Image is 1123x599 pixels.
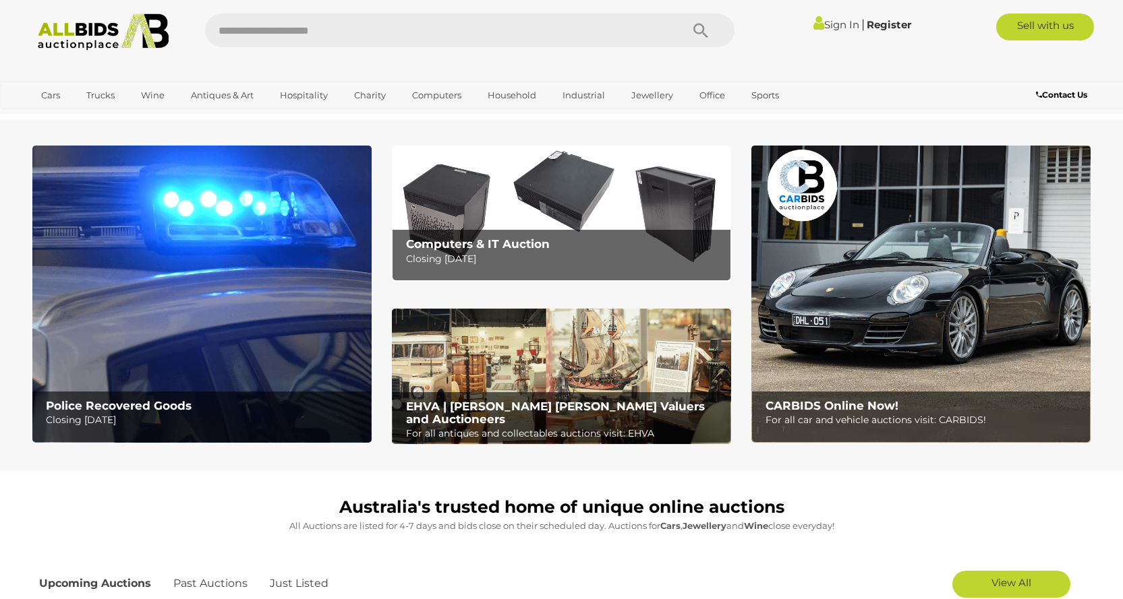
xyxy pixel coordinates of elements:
h1: Australia's trusted home of unique online auctions [39,498,1085,517]
strong: Jewellery [683,520,726,531]
img: CARBIDS Online Now! [751,146,1091,443]
a: Sports [743,84,788,106]
b: Computers & IT Auction [406,237,550,251]
a: CARBIDS Online Now! CARBIDS Online Now! For all car and vehicle auctions visit: CARBIDS! [751,146,1091,443]
a: [GEOGRAPHIC_DATA] [32,106,146,129]
a: Register [867,18,911,31]
b: Police Recovered Goods [46,399,192,412]
a: Cars [32,84,69,106]
p: Closing [DATE] [406,251,724,267]
strong: Wine [744,520,768,531]
a: EHVA | Evans Hastings Valuers and Auctioneers EHVA | [PERSON_NAME] [PERSON_NAME] Valuers and Auct... [392,309,731,445]
b: EHVA | [PERSON_NAME] [PERSON_NAME] Valuers and Auctioneers [406,400,705,426]
img: EHVA | Evans Hastings Valuers and Auctioneers [392,309,731,445]
button: Search [667,13,735,47]
a: View All [952,571,1070,598]
a: Contact Us [1036,88,1091,102]
a: Computers & IT Auction Computers & IT Auction Closing [DATE] [392,146,731,281]
a: Sell with us [996,13,1094,40]
a: Computers [403,84,470,106]
a: Jewellery [623,84,682,106]
a: Hospitality [271,84,337,106]
a: Antiques & Art [182,84,262,106]
a: Wine [132,84,173,106]
p: Closing [DATE] [46,412,364,429]
img: Police Recovered Goods [32,146,372,443]
img: Allbids.com.au [30,13,177,51]
img: Computers & IT Auction [392,146,731,281]
strong: Cars [660,520,681,531]
p: For all antiques and collectables auctions visit: EHVA [406,425,724,442]
a: Charity [345,84,395,106]
a: Household [479,84,545,106]
a: Trucks [78,84,123,106]
span: | [861,17,865,32]
p: For all car and vehicle auctions visit: CARBIDS! [766,412,1083,429]
p: All Auctions are listed for 4-7 days and bids close on their scheduled day. Auctions for , and cl... [39,518,1085,534]
b: CARBIDS Online Now! [766,399,898,412]
a: Sign In [813,18,859,31]
a: Police Recovered Goods Police Recovered Goods Closing [DATE] [32,146,372,443]
a: Industrial [554,84,614,106]
b: Contact Us [1036,90,1087,100]
span: View All [991,576,1031,589]
a: Office [691,84,734,106]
